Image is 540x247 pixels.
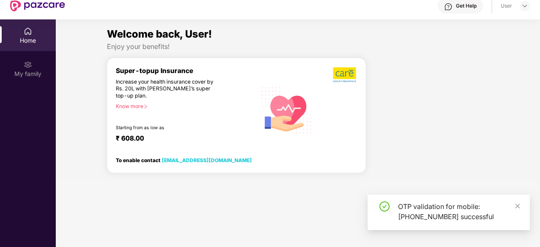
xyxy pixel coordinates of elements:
div: Enjoy your benefits! [107,42,489,51]
img: b5dec4f62d2307b9de63beb79f102df3.png [333,67,357,83]
img: svg+xml;base64,PHN2ZyB3aWR0aD0iMjAiIGhlaWdodD0iMjAiIHZpZXdCb3g9IjAgMCAyMCAyMCIgZmlsbD0ibm9uZSIgeG... [24,60,32,69]
a: [EMAIL_ADDRESS][DOMAIN_NAME] [162,157,252,163]
div: To enable contact [116,157,252,163]
span: check-circle [379,201,390,212]
span: right [143,104,148,109]
img: svg+xml;base64,PHN2ZyBpZD0iSGVscC0zMngzMiIgeG1sbnM9Imh0dHA6Ly93d3cudzMub3JnLzIwMDAvc3ZnIiB3aWR0aD... [444,3,453,11]
img: svg+xml;base64,PHN2ZyBpZD0iRHJvcGRvd24tMzJ4MzIiIHhtbG5zPSJodHRwOi8vd3d3LnczLm9yZy8yMDAwL3N2ZyIgd2... [521,3,528,9]
span: close [515,203,521,209]
img: svg+xml;base64,PHN2ZyBpZD0iSG9tZSIgeG1sbnM9Imh0dHA6Ly93d3cudzMub3JnLzIwMDAvc3ZnIiB3aWR0aD0iMjAiIG... [24,27,32,35]
div: OTP validation for mobile: [PHONE_NUMBER] successful [398,201,520,222]
div: Starting from as low as [116,125,221,131]
div: Get Help [456,3,477,9]
span: Welcome back, User! [107,28,212,40]
div: Know more [116,103,251,109]
div: Increase your health insurance cover by Rs. 20L with [PERSON_NAME]’s super top-up plan. [116,79,220,100]
div: ₹ 608.00 [116,134,248,144]
div: User [501,3,512,9]
img: svg+xml;base64,PHN2ZyB4bWxucz0iaHR0cDovL3d3dy53My5vcmcvMjAwMC9zdmciIHhtbG5zOnhsaW5rPSJodHRwOi8vd3... [256,79,317,140]
div: Super-topup Insurance [116,67,256,75]
img: New Pazcare Logo [10,0,65,11]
